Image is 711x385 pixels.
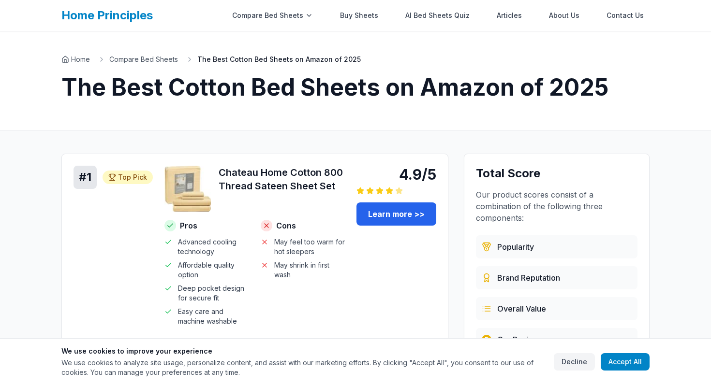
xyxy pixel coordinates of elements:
[356,166,436,183] div: 4.9/5
[554,353,595,371] button: Decline
[274,237,345,257] span: May feel too warm for hot sleepers
[476,297,637,320] div: Combines price, quality, durability, and customer satisfaction
[601,353,650,371] button: Accept All
[497,303,546,314] span: Overall Value
[334,6,384,25] a: Buy Sheets
[356,202,436,226] a: Learn more >>
[476,189,637,224] p: Our product scores consist of a combination of the following three components:
[164,166,211,212] img: Chateau Home Cotton 800 Thread Sateen Sheet Set - Cotton product image
[164,220,249,231] h4: Pros
[400,6,475,25] a: AI Bed Sheets Quiz
[197,55,361,64] span: The Best Cotton Bed Sheets on Amazon of 2025
[497,241,534,253] span: Popularity
[178,284,249,303] span: Deep pocket design for secure fit
[476,266,637,289] div: Evaluated from brand history, quality standards, and market presence
[476,166,637,181] h3: Total Score
[219,166,345,193] h3: Chateau Home Cotton 800 Thread Sateen Sheet Set
[61,358,546,377] p: We use cookies to analyze site usage, personalize content, and assist with our marketing efforts....
[261,220,345,231] h4: Cons
[497,334,540,345] span: Our Review
[74,166,97,189] div: # 1
[178,260,249,280] span: Affordable quality option
[485,336,489,343] span: R
[178,237,249,257] span: Advanced cooling technology
[109,55,178,64] a: Compare Bed Sheets
[226,6,319,25] div: Compare Bed Sheets
[178,307,249,326] span: Easy care and machine washable
[164,338,345,347] h4: Why we like it:
[476,235,637,258] div: Based on customer reviews, ratings, and sales data
[61,55,90,64] a: Home
[543,6,585,25] a: About Us
[118,172,147,182] span: Top Pick
[61,55,650,64] nav: Breadcrumb
[476,328,637,351] div: Our team's hands-on testing and evaluation process
[274,260,345,280] span: May shrink in first wash
[601,6,650,25] a: Contact Us
[61,346,546,356] h3: We use cookies to improve your experience
[61,76,650,99] h1: The Best Cotton Bed Sheets on Amazon of 2025
[61,8,153,22] a: Home Principles
[497,272,560,284] span: Brand Reputation
[491,6,528,25] a: Articles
